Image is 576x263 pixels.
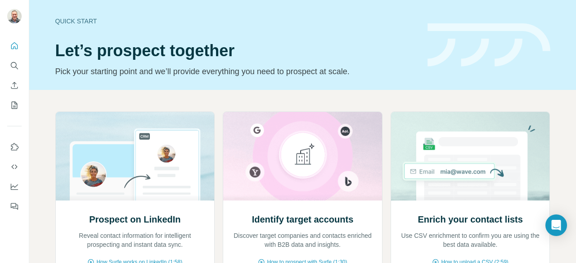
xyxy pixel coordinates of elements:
[7,58,22,74] button: Search
[55,17,417,26] div: Quick start
[7,9,22,23] img: Avatar
[7,198,22,214] button: Feedback
[7,38,22,54] button: Quick start
[7,178,22,195] button: Dashboard
[55,112,215,201] img: Prospect on LinkedIn
[55,65,417,78] p: Pick your starting point and we’ll provide everything you need to prospect at scale.
[7,159,22,175] button: Use Surfe API
[232,231,373,249] p: Discover target companies and contacts enriched with B2B data and insights.
[55,42,417,60] h1: Let’s prospect together
[89,213,180,226] h2: Prospect on LinkedIn
[391,112,550,201] img: Enrich your contact lists
[252,213,354,226] h2: Identify target accounts
[418,213,522,226] h2: Enrich your contact lists
[7,139,22,155] button: Use Surfe on LinkedIn
[7,77,22,94] button: Enrich CSV
[223,112,382,201] img: Identify target accounts
[427,23,550,67] img: banner
[400,231,541,249] p: Use CSV enrichment to confirm you are using the best data available.
[7,97,22,113] button: My lists
[65,231,206,249] p: Reveal contact information for intelligent prospecting and instant data sync.
[545,214,567,236] div: Open Intercom Messenger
